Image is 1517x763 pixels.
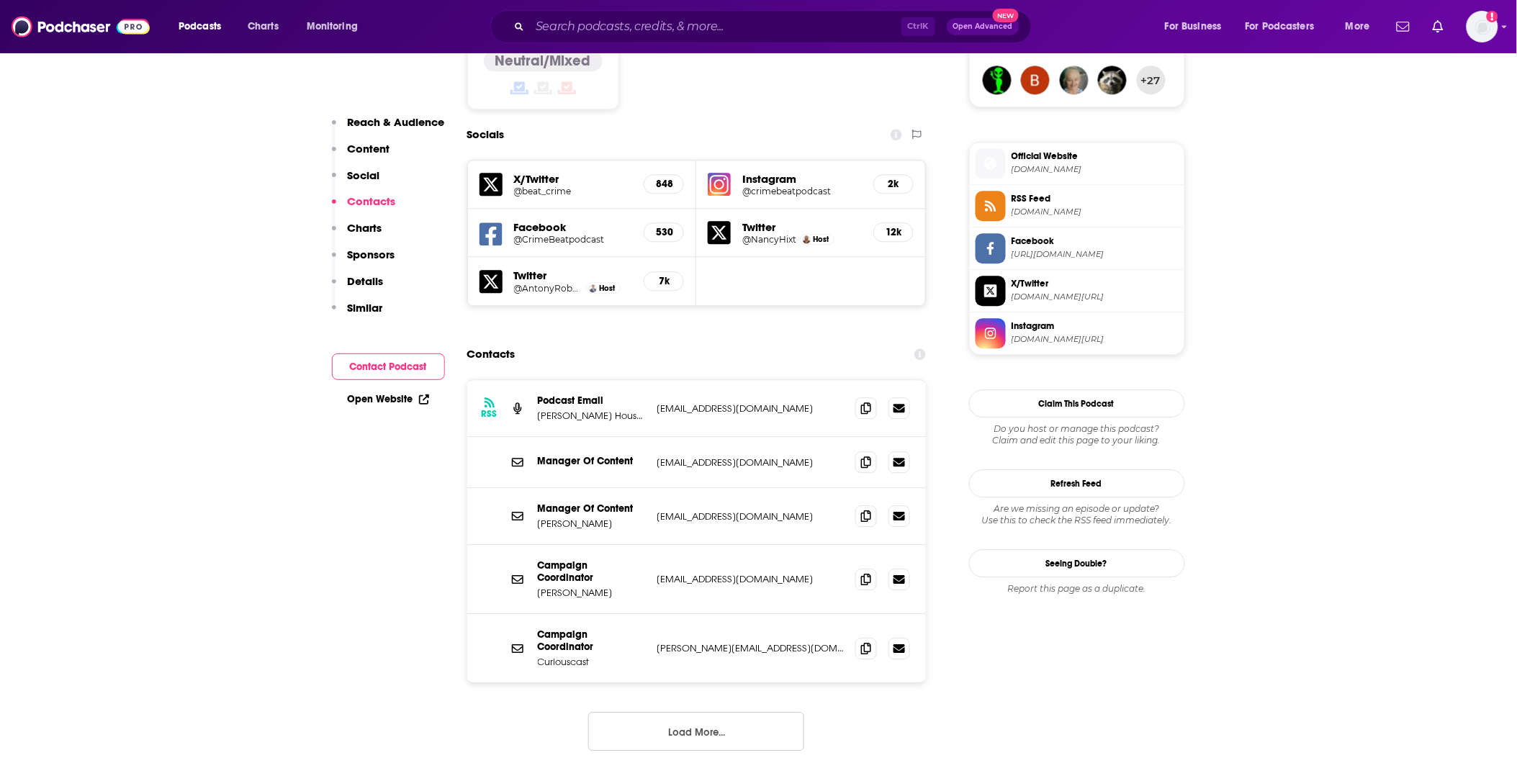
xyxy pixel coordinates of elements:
[495,52,591,70] h4: Neutral/Mixed
[1012,292,1179,302] span: twitter.com/beat_crime
[332,168,380,195] button: Social
[538,587,646,599] p: [PERSON_NAME]
[514,268,633,282] h5: Twitter
[983,66,1012,94] img: aquarius
[969,549,1185,577] a: Seeing Double?
[538,656,646,668] p: Curiouscast
[348,142,390,155] p: Content
[1012,192,1179,205] span: RSS Feed
[504,10,1045,43] div: Search podcasts, credits, & more...
[1012,334,1179,345] span: instagram.com/crimebeatpodcast
[332,274,384,301] button: Details
[179,17,221,37] span: Podcasts
[307,17,358,37] span: Monitoring
[742,172,862,186] h5: Instagram
[1487,11,1498,22] svg: Add a profile image
[656,178,672,190] h5: 848
[514,283,583,294] h5: @AntonyRobart
[901,17,935,36] span: Ctrl K
[332,248,395,274] button: Sponsors
[467,121,505,148] h2: Socials
[1012,207,1179,217] span: feeds.megaphone.fm
[969,583,1185,595] div: Report this page as a duplicate.
[467,340,516,368] h2: Contacts
[348,168,380,182] p: Social
[657,642,845,654] p: [PERSON_NAME][EMAIL_ADDRESS][DOMAIN_NAME]
[656,226,672,238] h5: 530
[969,503,1185,526] div: Are we missing an episode or update? Use this to check the RSS feed immediately.
[538,628,646,653] p: Campaign Coordinator
[969,423,1185,446] div: Claim and edit this page to your liking.
[708,173,731,196] img: iconImage
[657,510,845,523] p: [EMAIL_ADDRESS][DOMAIN_NAME]
[886,226,901,238] h5: 12k
[538,410,646,422] p: [PERSON_NAME] House / Curiouscast
[742,220,862,234] h5: Twitter
[1467,11,1498,42] button: Show profile menu
[1098,66,1127,94] img: Droodwok
[348,301,383,315] p: Similar
[332,301,383,328] button: Similar
[1012,235,1179,248] span: Facebook
[1236,15,1336,38] button: open menu
[657,402,845,415] p: [EMAIL_ADDRESS][DOMAIN_NAME]
[348,221,382,235] p: Charts
[348,248,395,261] p: Sponsors
[348,194,396,208] p: Contacts
[953,23,1013,30] span: Open Advanced
[514,220,633,234] h5: Facebook
[657,456,845,469] p: [EMAIL_ADDRESS][DOMAIN_NAME]
[238,15,287,38] a: Charts
[976,318,1179,348] a: Instagram[DOMAIN_NAME][URL]
[530,15,901,38] input: Search podcasts, credits, & more...
[538,394,646,407] p: Podcast Email
[1012,277,1179,290] span: X/Twitter
[514,172,633,186] h5: X/Twitter
[332,221,382,248] button: Charts
[589,284,597,292] img: Antony Robart
[1391,14,1415,39] a: Show notifications dropdown
[1165,17,1222,37] span: For Business
[969,423,1185,435] span: Do you host or manage this podcast?
[976,148,1179,179] a: Official Website[DOMAIN_NAME]
[1155,15,1240,38] button: open menu
[803,235,811,243] img: Nancy Hixt
[348,393,429,405] a: Open Website
[588,712,804,751] button: Load More...
[1346,17,1370,37] span: More
[1060,66,1089,94] img: Bornfreeshotlater
[1246,17,1315,37] span: For Podcasters
[1137,66,1166,94] button: +27
[1012,249,1179,260] span: https://www.facebook.com/CrimeBeatpodcast
[538,502,646,515] p: Manager Of Content
[1467,11,1498,42] span: Logged in as SusanHershberg
[969,389,1185,417] button: Claim This Podcast
[969,469,1185,497] button: Refresh Feed
[348,274,384,288] p: Details
[332,194,396,221] button: Contacts
[976,233,1179,263] a: Facebook[URL][DOMAIN_NAME]
[742,186,862,197] a: @crimebeatpodcast
[332,353,445,380] button: Contact Podcast
[482,408,498,420] h3: RSS
[12,13,150,40] img: Podchaser - Follow, Share and Rate Podcasts
[538,518,646,530] p: [PERSON_NAME]
[297,15,377,38] button: open menu
[332,115,445,142] button: Reach & Audience
[1021,66,1050,94] img: yriss64
[1336,15,1388,38] button: open menu
[976,276,1179,306] a: X/Twitter[DOMAIN_NAME][URL]
[1012,150,1179,163] span: Official Website
[514,234,633,245] a: @CrimeBeatpodcast
[1012,164,1179,175] span: curiouscast.ca
[1427,14,1449,39] a: Show notifications dropdown
[600,284,616,293] span: Host
[742,234,796,245] a: @NancyHixt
